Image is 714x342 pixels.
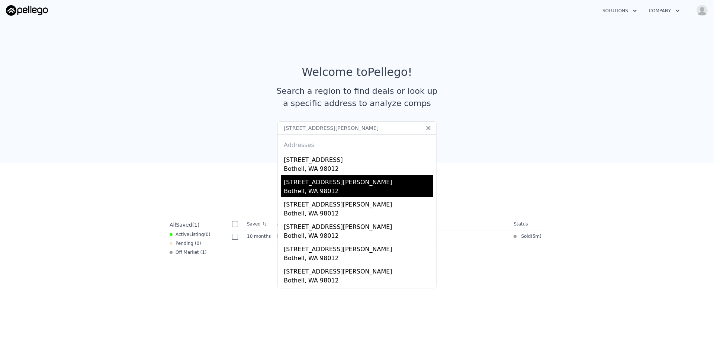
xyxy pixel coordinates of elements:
div: [STREET_ADDRESS][PERSON_NAME] [284,197,433,209]
div: Bothell, WA 98012 [284,276,433,287]
span: Saved [176,222,192,228]
div: [STREET_ADDRESS][PERSON_NAME] [284,264,433,276]
div: Bothell, WA 98012 [284,231,433,242]
div: All ( 1 ) [170,221,199,228]
div: Bothell, WA 98012 [284,254,433,264]
input: Search an address or region... [277,121,437,135]
div: Pending ( 0 ) [170,240,201,246]
button: Solutions [596,4,643,17]
th: Address [274,218,511,230]
span: Sold ( [517,233,533,239]
time: 2024-11-08 20:30 [247,233,271,239]
div: [STREET_ADDRESS][PERSON_NAME] [284,242,433,254]
div: Addresses [281,135,433,153]
div: Off Market ( 1 ) [170,249,207,255]
span: [STREET_ADDRESS] [277,234,321,239]
th: Status [511,218,544,230]
img: Pellego [6,5,48,16]
div: Bothell, WA 98012 [284,164,433,175]
time: 2025-03-25 13:50 [533,233,540,239]
div: Bothell, WA 98012 [284,187,433,197]
div: Bothell, WA 98012 [284,209,433,220]
div: Welcome to Pellego ! [302,65,412,79]
img: avatar [696,4,708,16]
span: Listing [189,232,204,237]
span: ) [540,233,541,239]
div: [STREET_ADDRESS][PERSON_NAME] [284,175,433,187]
div: Search a region to find deals or look up a specific address to analyze comps [274,85,440,109]
div: Saved Properties [167,187,547,200]
div: [STREET_ADDRESS][PERSON_NAME] [284,220,433,231]
div: [STREET_ADDRESS][PERSON_NAME] [284,287,433,298]
th: Saved [244,218,274,230]
button: Company [643,4,686,17]
span: Active ( 0 ) [176,231,210,237]
div: [STREET_ADDRESS] [284,153,433,164]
